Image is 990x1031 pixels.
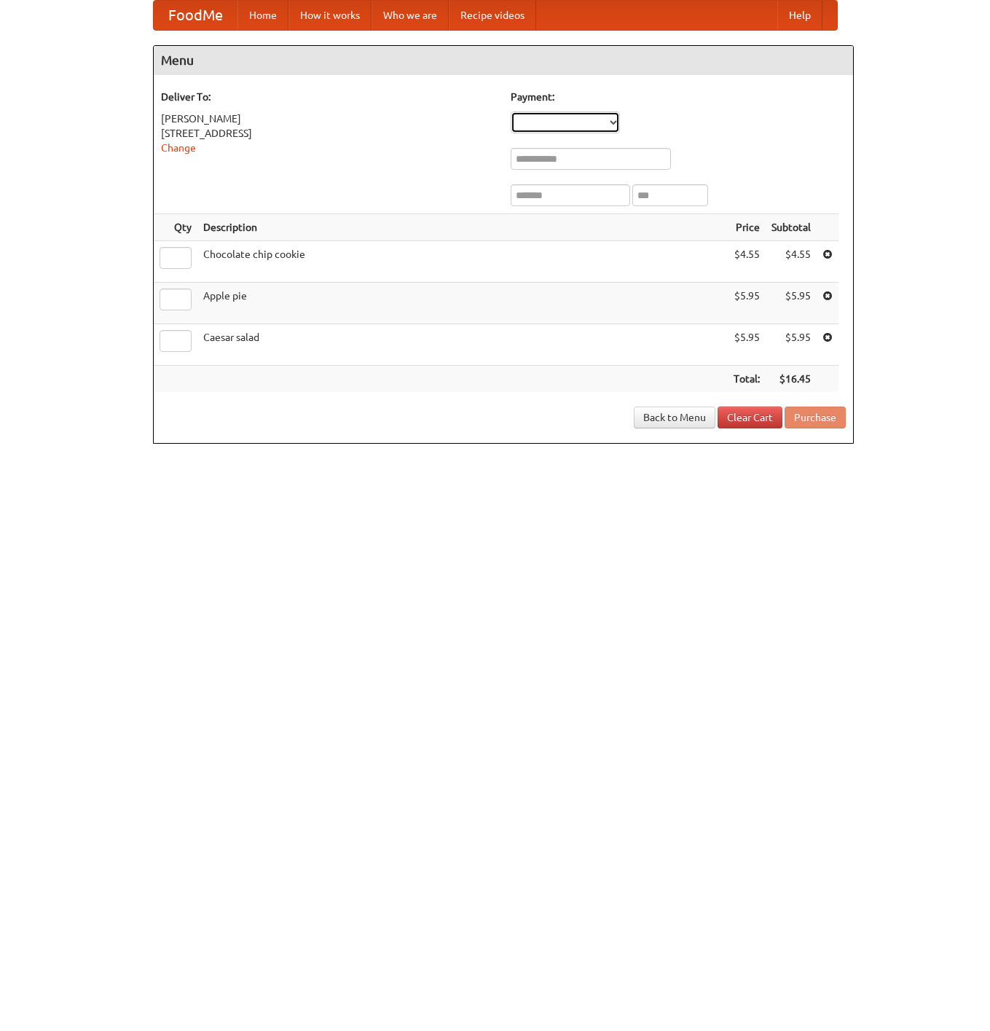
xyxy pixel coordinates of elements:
th: $16.45 [766,366,817,393]
th: Description [197,214,728,241]
a: Recipe videos [449,1,536,30]
h5: Payment: [511,90,846,104]
td: $5.95 [766,283,817,324]
a: Clear Cart [718,407,782,428]
div: [STREET_ADDRESS] [161,126,496,141]
button: Purchase [785,407,846,428]
h5: Deliver To: [161,90,496,104]
a: How it works [288,1,372,30]
td: $5.95 [728,283,766,324]
th: Total: [728,366,766,393]
td: Chocolate chip cookie [197,241,728,283]
th: Subtotal [766,214,817,241]
th: Price [728,214,766,241]
h4: Menu [154,46,853,75]
td: $5.95 [728,324,766,366]
td: $4.55 [728,241,766,283]
a: Who we are [372,1,449,30]
a: Home [237,1,288,30]
td: Apple pie [197,283,728,324]
td: $4.55 [766,241,817,283]
td: $5.95 [766,324,817,366]
div: [PERSON_NAME] [161,111,496,126]
td: Caesar salad [197,324,728,366]
a: Change [161,142,196,154]
a: Back to Menu [634,407,715,428]
a: Help [777,1,822,30]
th: Qty [154,214,197,241]
a: FoodMe [154,1,237,30]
